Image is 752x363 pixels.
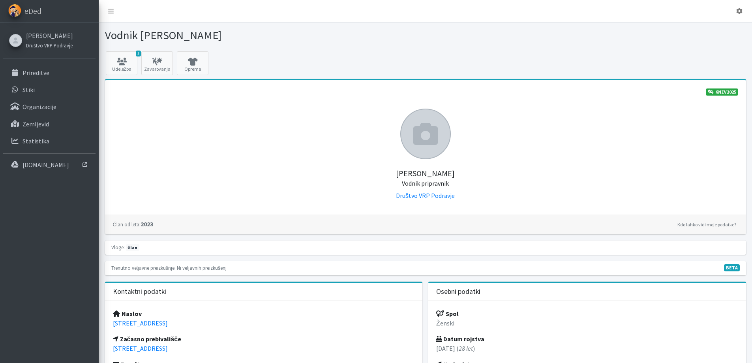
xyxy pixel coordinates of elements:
[8,4,21,17] img: eDedi
[436,335,484,343] strong: Datum rojstva
[436,318,738,328] p: Ženski
[396,192,455,199] a: Društvo VRP Podravje
[105,28,423,42] h1: Vodnik [PERSON_NAME]
[23,103,56,111] p: Organizacije
[23,120,49,128] p: Zemljevid
[26,42,73,49] small: Društvo VRP Podravje
[111,265,176,271] small: Trenutno veljavne preizkušnje:
[113,221,141,228] small: Član od leta:
[113,220,153,228] strong: 2023
[23,69,49,77] p: Prireditve
[111,244,125,250] small: Vloge:
[3,116,96,132] a: Zemljevid
[24,5,43,17] span: eDedi
[23,137,49,145] p: Statistika
[113,288,166,296] h3: Kontaktni podatki
[177,265,227,271] small: Ni veljavnih preizkušenj
[706,88,738,96] a: KNZV2025
[724,264,740,271] span: V fazi razvoja
[436,344,738,353] p: [DATE] ( )
[3,82,96,98] a: Stiki
[459,344,473,352] em: 28 let
[436,310,459,318] strong: Spol
[113,335,182,343] strong: Začasno prebivališče
[113,159,738,188] h5: [PERSON_NAME]
[3,99,96,115] a: Organizacije
[113,344,168,352] a: [STREET_ADDRESS]
[177,51,208,75] a: Oprema
[3,65,96,81] a: Prireditve
[26,31,73,40] a: [PERSON_NAME]
[436,288,480,296] h3: Osebni podatki
[23,86,35,94] p: Stiki
[141,51,173,75] a: Zavarovanja
[113,319,168,327] a: [STREET_ADDRESS]
[26,40,73,50] a: Društvo VRP Podravje
[3,157,96,173] a: [DOMAIN_NAME]
[136,51,141,56] span: 1
[126,244,139,251] span: član
[23,161,69,169] p: [DOMAIN_NAME]
[113,310,142,318] strong: Naslov
[3,133,96,149] a: Statistika
[675,220,738,229] a: Kdo lahko vidi moje podatke?
[106,51,137,75] a: 1 Udeležba
[402,179,449,187] small: Vodnik pripravnik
